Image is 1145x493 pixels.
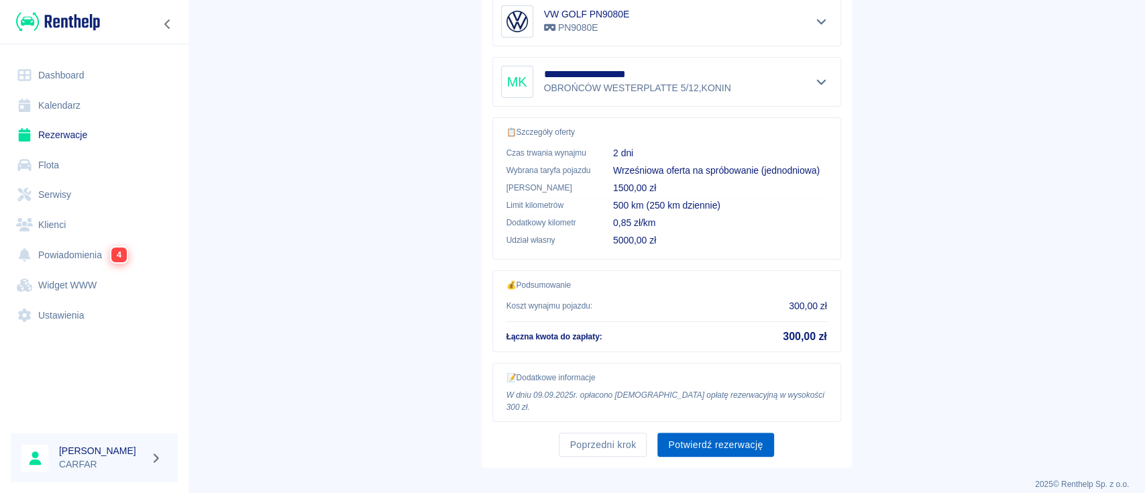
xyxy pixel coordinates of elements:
[613,216,827,230] p: 0,85 zł/km
[158,15,178,33] button: Zwiń nawigację
[506,300,593,312] p: Koszt wynajmu pojazdu :
[11,120,178,150] a: Rezerwacje
[783,330,826,343] h5: 300,00 zł
[11,239,178,270] a: Powiadomienia4
[613,199,827,213] p: 500 km (250 km dziennie)
[789,299,826,313] p: 300,00 zł
[544,81,734,95] p: OBROŃCÓW WESTERPLATTE 5/12 , KONIN
[544,7,630,21] h6: VW GOLF PN9080E
[506,164,592,176] p: Wybrana taryfa pojazdu
[501,66,533,98] div: MK
[657,433,773,457] button: Potwierdź rezerwację
[506,331,602,343] p: Łączna kwota do zapłaty :
[11,210,178,240] a: Klienci
[506,372,827,384] p: 📝 Dodatkowe informacje
[506,234,592,246] p: Udział własny
[11,91,178,121] a: Kalendarz
[504,8,531,35] img: Image
[613,164,827,178] p: Wrześniowa oferta na spróbowanie (jednodniowa)
[506,126,827,138] p: 📋 Szczegóły oferty
[59,444,145,457] h6: [PERSON_NAME]
[11,300,178,331] a: Ustawienia
[11,270,178,300] a: Widget WWW
[506,199,592,211] p: Limit kilometrów
[613,233,827,248] p: 5000,00 zł
[810,12,832,31] button: Pokaż szczegóły
[11,60,178,91] a: Dashboard
[613,181,827,195] p: 1500,00 zł
[506,279,827,291] p: 💰 Podsumowanie
[506,147,592,159] p: Czas trwania wynajmu
[16,11,100,33] img: Renthelp logo
[11,150,178,180] a: Flota
[506,389,827,413] p: W dniu 09.09.2025r. opłacono [DEMOGRAPHIC_DATA] opłatę rezerwacyjną w wysokości 300 zł.
[11,11,100,33] a: Renthelp logo
[559,433,647,457] button: Poprzedni krok
[59,457,145,472] p: CARFAR
[111,247,127,262] span: 4
[544,21,630,35] p: PN9080E
[11,180,178,210] a: Serwisy
[204,478,1129,490] p: 2025 © Renthelp Sp. z o.o.
[613,146,827,160] p: 2 dni
[506,217,592,229] p: Dodatkowy kilometr
[506,182,592,194] p: [PERSON_NAME]
[810,72,832,91] button: Pokaż szczegóły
